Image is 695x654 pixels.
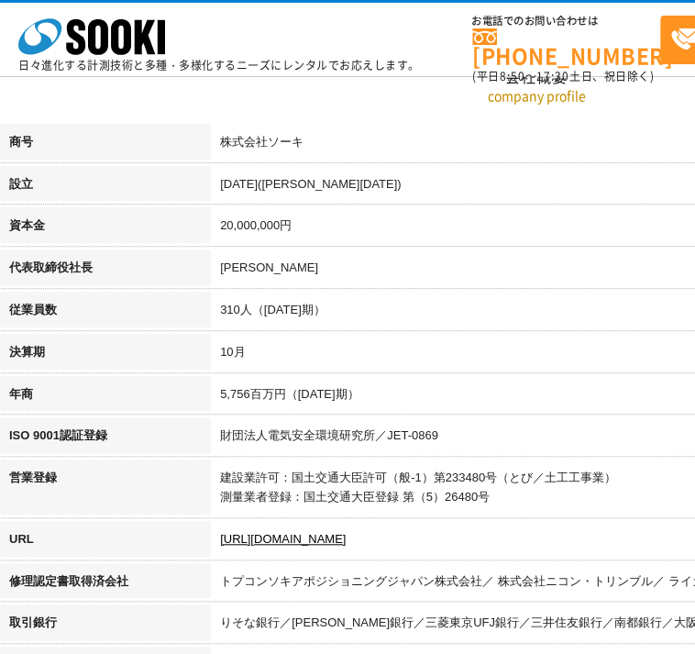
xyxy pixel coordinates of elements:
span: 17:30 [536,68,569,84]
p: 日々進化する計測技術と多種・多様化するニーズにレンタルでお応えします。 [18,60,420,71]
span: 8:50 [500,68,525,84]
span: (平日 ～ 土日、祝日除く) [472,68,654,84]
span: お電話でのお問い合わせは [472,16,660,27]
a: [URL][DOMAIN_NAME] [220,532,346,546]
a: [PHONE_NUMBER] [472,28,660,66]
